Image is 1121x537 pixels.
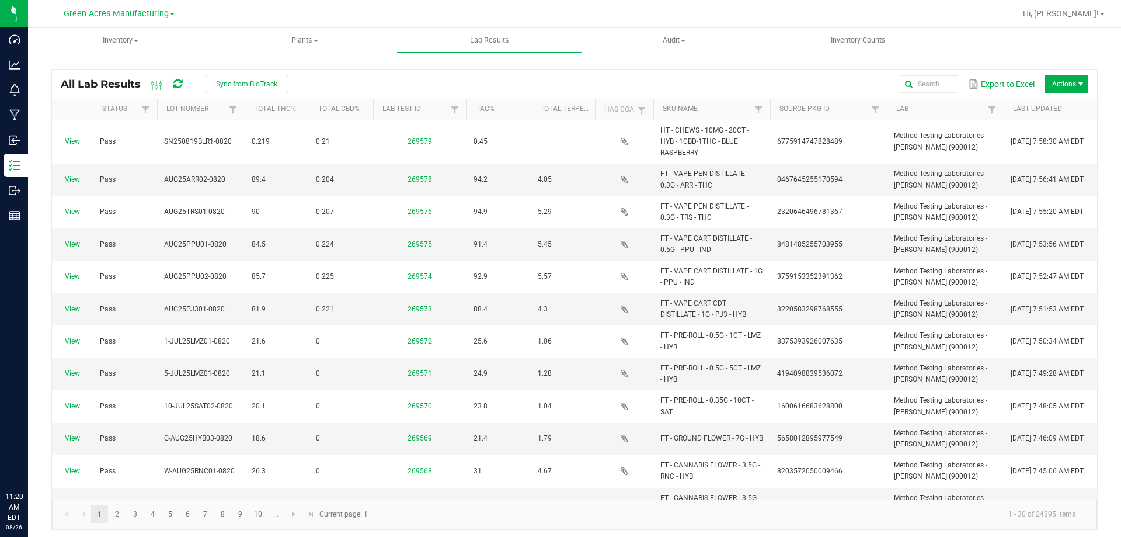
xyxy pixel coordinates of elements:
span: Pass [100,272,116,280]
span: 0467645255170594 [777,175,843,183]
span: Method Testing Laboratories - [PERSON_NAME] (900012) [894,494,987,513]
span: W-AUG25RNC01-0820 [164,467,235,475]
span: 1.79 [538,434,552,442]
span: Method Testing Laboratories - [PERSON_NAME] (900012) [894,364,987,383]
input: Search [900,75,958,93]
a: Page 7 [197,505,214,523]
a: Filter [226,102,240,117]
span: HT - CHEWS - 10MG - 20CT - HYB - 1CBD-1THC - BLUE RASPBERRY [660,126,749,157]
span: 24.9 [474,369,488,377]
th: Has CoA [595,99,653,120]
a: Filter [751,102,765,117]
span: 10-JUL25SAT02-0820 [164,402,233,410]
a: Go to the last page [302,505,319,523]
span: 21.6 [252,337,266,345]
button: Export to Excel [965,74,1038,94]
a: Total THC%Sortable [254,105,304,114]
span: FT - VAPE CART DISTILLATE - 1G - PPU - IND [660,267,763,286]
span: AUG25ARR02-0820 [164,175,225,183]
span: 0 [316,369,320,377]
a: Source Pkg IDSortable [779,105,868,114]
span: Method Testing Laboratories - [PERSON_NAME] (900012) [894,267,987,286]
span: FT - CANNABIS FLOWER - 3.5G - RNC - HYB [660,461,760,480]
span: 4194098839536072 [777,369,843,377]
span: 0.45 [474,137,488,145]
span: 0.21 [316,137,330,145]
a: View [65,272,80,280]
span: 31 [474,467,482,475]
a: View [65,240,80,248]
a: Total CBD%Sortable [318,105,368,114]
span: 21.1 [252,369,266,377]
span: Actions [1045,75,1088,93]
a: Filter [138,102,152,117]
span: 3759153352391362 [777,272,843,280]
a: View [65,137,80,145]
span: 1.04 [538,402,552,410]
a: 269575 [408,240,432,248]
iframe: Resource center unread badge [34,442,48,456]
span: Audit [582,35,765,46]
span: [DATE] 7:52:47 AM EDT [1011,272,1084,280]
span: 3220583298768555 [777,305,843,313]
p: 08/26 [5,523,23,532]
span: 8203572050009466 [777,467,843,475]
a: Inventory [28,28,213,53]
a: Page 5 [162,505,179,523]
span: Inventory [29,35,212,46]
span: FT - GROUND FLOWER - 7G - HYB [660,434,763,442]
a: 269578 [408,175,432,183]
span: 1.06 [538,337,552,345]
span: 0 [316,337,320,345]
a: View [65,434,80,442]
span: Method Testing Laboratories - [PERSON_NAME] (900012) [894,234,987,254]
span: 4.67 [538,467,552,475]
inline-svg: Analytics [9,59,20,71]
a: Audit [582,28,766,53]
span: FT - VAPE PEN DISTILLATE - 0.3G - ARR - THC [660,169,749,189]
span: 8375393926007635 [777,337,843,345]
a: Page 8 [214,505,231,523]
span: 1.28 [538,369,552,377]
a: Lot NumberSortable [166,105,225,114]
span: FT - VAPE PEN DISTILLATE - 0.3G - TRS - THC [660,202,749,221]
inline-svg: Inbound [9,134,20,146]
a: 269571 [408,369,432,377]
a: Page 9 [232,505,249,523]
span: 25.6 [474,337,488,345]
span: Method Testing Laboratories - [PERSON_NAME] (900012) [894,299,987,318]
inline-svg: Manufacturing [9,109,20,121]
a: View [65,207,80,216]
a: 269570 [408,402,432,410]
inline-svg: Monitoring [9,84,20,96]
span: 5.29 [538,207,552,216]
span: 0 [316,434,320,442]
a: Page 4 [144,505,161,523]
span: 91.4 [474,240,488,248]
div: All Lab Results [61,74,297,94]
span: Pass [100,305,116,313]
a: Page 2 [109,505,126,523]
span: 8481485255703955 [777,240,843,248]
span: Method Testing Laboratories - [PERSON_NAME] (900012) [894,202,987,221]
span: Method Testing Laboratories - [PERSON_NAME] (900012) [894,396,987,415]
span: 90 [252,207,260,216]
span: 21.4 [474,434,488,442]
iframe: Resource center [12,444,47,479]
span: AUG25PJ301-0820 [164,305,225,313]
a: Page 3 [127,505,144,523]
a: SKU NameSortable [663,105,751,114]
span: 1-JUL25LMZ01-0820 [164,337,230,345]
span: 5.45 [538,240,552,248]
a: Page 6 [179,505,196,523]
a: Last UpdatedSortable [1013,105,1116,114]
span: 0 [316,402,320,410]
span: [DATE] 7:49:28 AM EDT [1011,369,1084,377]
a: StatusSortable [102,105,138,114]
span: Pass [100,369,116,377]
a: Filter [448,102,462,117]
span: [DATE] 7:58:30 AM EDT [1011,137,1084,145]
a: View [65,369,80,377]
span: Plants [213,35,396,46]
a: Inventory Counts [766,28,951,53]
